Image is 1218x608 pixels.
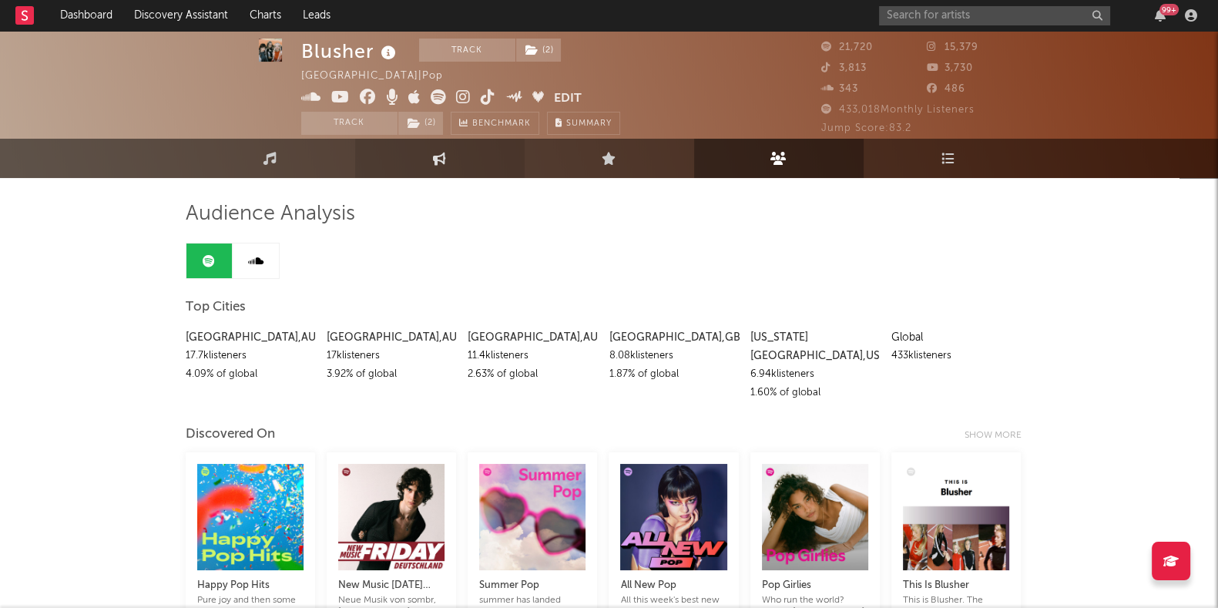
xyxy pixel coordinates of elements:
[197,595,304,606] div: Pure joy and then some
[479,561,586,606] a: Summer Popsummer has landed
[419,39,515,62] button: Track
[468,347,597,365] div: 11.4k listeners
[398,112,443,135] button: (2)
[197,561,304,606] a: Happy Pop HitsPure joy and then some
[891,347,1021,365] div: 433k listeners
[554,89,582,109] button: Edit
[620,576,726,595] div: All New Pop
[903,576,1009,595] div: This Is Blusher
[472,115,531,133] span: Benchmark
[398,112,444,135] span: ( 2 )
[927,42,978,52] span: 15,379
[186,328,315,347] div: [GEOGRAPHIC_DATA] , AU
[338,576,445,595] div: New Music [DATE] [GEOGRAPHIC_DATA]
[186,365,315,384] div: 4.09 % of global
[197,576,304,595] div: Happy Pop Hits
[821,42,873,52] span: 21,720
[301,112,398,135] button: Track
[1155,9,1166,22] button: 99+
[515,39,562,62] span: ( 2 )
[965,426,1033,445] div: Show more
[609,328,738,347] div: [GEOGRAPHIC_DATA] , GB
[762,576,868,595] div: Pop Girlies
[609,347,738,365] div: 8.08k listeners
[821,63,867,73] span: 3,813
[186,347,315,365] div: 17.7k listeners
[891,328,1021,347] div: Global
[186,425,275,444] div: Discovered On
[927,84,965,94] span: 486
[301,39,400,64] div: Blusher
[566,119,612,128] span: Summary
[479,576,586,595] div: Summer Pop
[327,365,456,384] div: 3.92 % of global
[479,595,586,606] div: summer has landed
[516,39,561,62] button: (2)
[821,105,975,115] span: 433,018 Monthly Listeners
[186,205,355,223] span: Audience Analysis
[1159,4,1179,15] div: 99 +
[468,328,597,347] div: [GEOGRAPHIC_DATA] , AU
[927,63,973,73] span: 3,730
[327,347,456,365] div: 17k listeners
[186,298,246,317] span: Top Cities
[609,365,738,384] div: 1.87 % of global
[821,123,911,133] span: Jump Score: 83.2
[547,112,620,135] button: Summary
[821,84,858,94] span: 343
[327,328,456,347] div: [GEOGRAPHIC_DATA] , AU
[451,112,539,135] a: Benchmark
[750,365,880,384] div: 6.94k listeners
[468,365,597,384] div: 2.63 % of global
[301,67,461,86] div: [GEOGRAPHIC_DATA] | Pop
[879,6,1110,25] input: Search for artists
[750,328,880,365] div: [US_STATE][GEOGRAPHIC_DATA] , US
[750,384,880,402] div: 1.60 % of global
